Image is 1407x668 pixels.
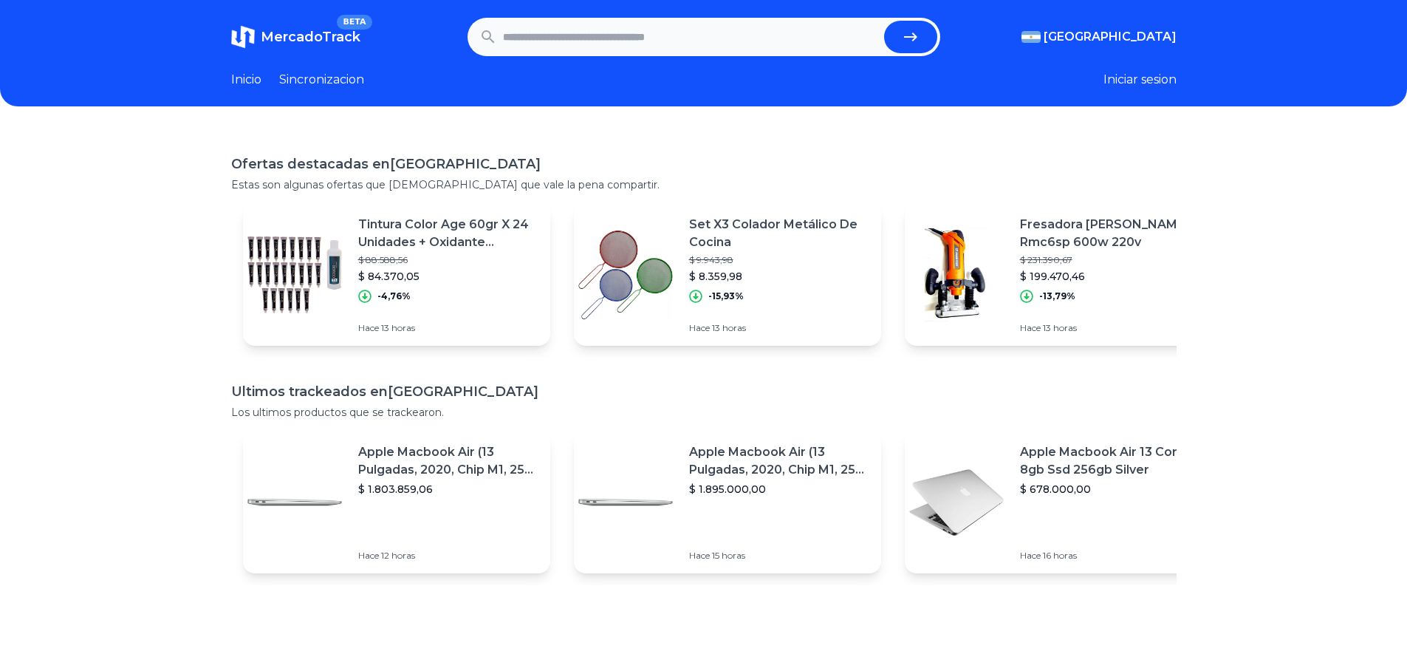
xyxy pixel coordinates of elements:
[1020,254,1200,266] p: $ 231.390,67
[279,71,364,89] a: Sincronizacion
[574,451,677,554] img: Featured image
[337,15,372,30] span: BETA
[358,322,538,334] p: Hace 13 horas
[689,443,869,479] p: Apple Macbook Air (13 Pulgadas, 2020, Chip M1, 256 Gb De Ssd, 8 Gb De Ram) - Plata
[1020,443,1200,479] p: Apple Macbook Air 13 Core I5 8gb Ssd 256gb Silver
[1044,28,1177,46] span: [GEOGRAPHIC_DATA]
[231,25,255,49] img: MercadoTrack
[689,254,869,266] p: $ 9.943,98
[689,482,869,497] p: $ 1.895.000,00
[243,432,550,573] a: Featured imageApple Macbook Air (13 Pulgadas, 2020, Chip M1, 256 Gb De Ssd, 8 Gb De Ram) - Plata$...
[261,29,360,45] span: MercadoTrack
[231,25,360,49] a: MercadoTrackBETA
[1020,482,1200,497] p: $ 678.000,00
[358,482,538,497] p: $ 1.803.859,06
[905,223,1008,327] img: Featured image
[358,216,538,251] p: Tintura Color Age 60gr X 24 Unidades + Oxidante Revelador
[1039,290,1075,302] p: -13,79%
[905,204,1212,346] a: Featured imageFresadora [PERSON_NAME] Rmc6sp 600w 220v$ 231.390,67$ 199.470,46-13,79%Hace 13 horas
[377,290,411,302] p: -4,76%
[358,254,538,266] p: $ 88.588,56
[574,432,881,573] a: Featured imageApple Macbook Air (13 Pulgadas, 2020, Chip M1, 256 Gb De Ssd, 8 Gb De Ram) - Plata$...
[689,269,869,284] p: $ 8.359,98
[358,550,538,562] p: Hace 12 horas
[231,381,1177,402] h1: Ultimos trackeados en [GEOGRAPHIC_DATA]
[905,451,1008,554] img: Featured image
[231,71,261,89] a: Inicio
[1021,31,1041,43] img: Argentina
[1020,322,1200,334] p: Hace 13 horas
[231,177,1177,192] p: Estas son algunas ofertas que [DEMOGRAPHIC_DATA] que vale la pena compartir.
[708,290,744,302] p: -15,93%
[1020,269,1200,284] p: $ 199.470,46
[574,204,881,346] a: Featured imageSet X3 Colador Metálico De Cocina$ 9.943,98$ 8.359,98-15,93%Hace 13 horas
[1021,28,1177,46] button: [GEOGRAPHIC_DATA]
[1103,71,1177,89] button: Iniciar sesion
[243,204,550,346] a: Featured imageTintura Color Age 60gr X 24 Unidades + Oxidante Revelador$ 88.588,56$ 84.370,05-4,7...
[689,550,869,562] p: Hace 15 horas
[1020,216,1200,251] p: Fresadora [PERSON_NAME] Rmc6sp 600w 220v
[358,269,538,284] p: $ 84.370,05
[574,223,677,327] img: Featured image
[905,432,1212,573] a: Featured imageApple Macbook Air 13 Core I5 8gb Ssd 256gb Silver$ 678.000,00Hace 16 horas
[231,405,1177,420] p: Los ultimos productos que se trackearon.
[689,322,869,334] p: Hace 13 horas
[689,216,869,251] p: Set X3 Colador Metálico De Cocina
[358,443,538,479] p: Apple Macbook Air (13 Pulgadas, 2020, Chip M1, 256 Gb De Ssd, 8 Gb De Ram) - Plata
[231,154,1177,174] h1: Ofertas destacadas en [GEOGRAPHIC_DATA]
[243,451,346,554] img: Featured image
[1020,550,1200,562] p: Hace 16 horas
[243,223,346,327] img: Featured image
